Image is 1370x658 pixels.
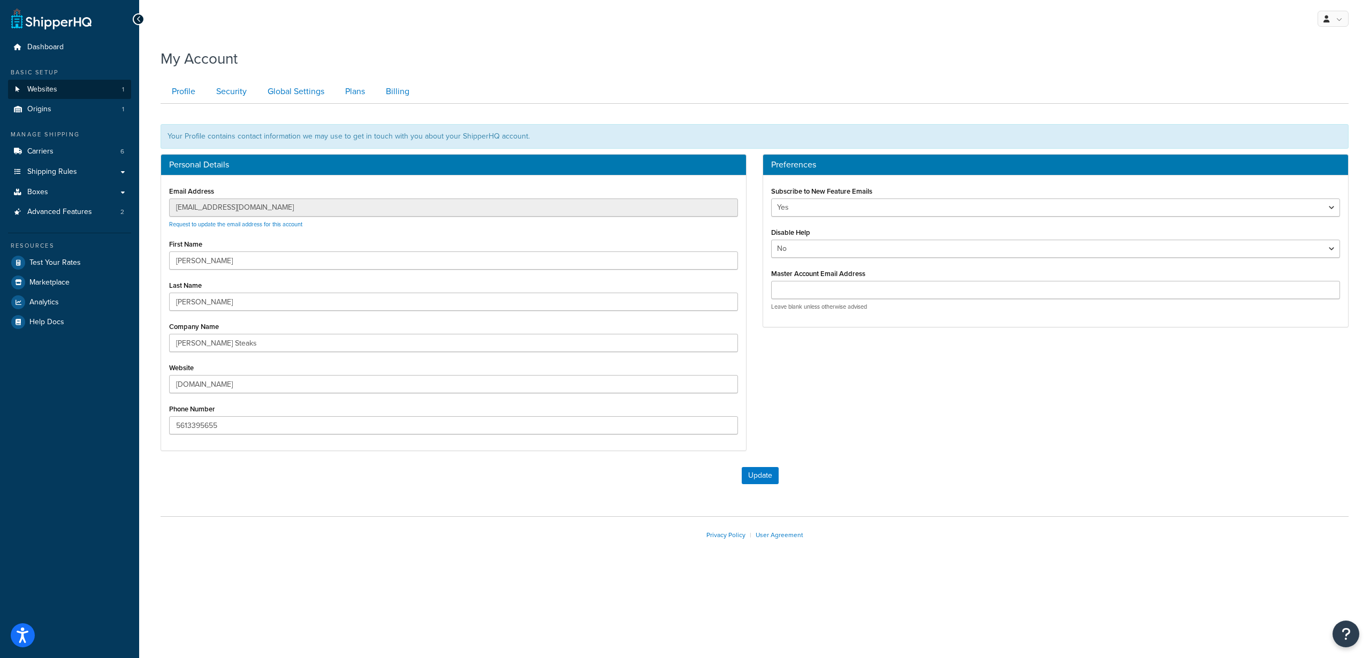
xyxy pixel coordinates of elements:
span: Marketplace [29,278,70,287]
span: Help Docs [29,318,64,327]
span: Shipping Rules [27,167,77,177]
li: Websites [8,80,131,100]
div: Resources [8,241,131,250]
a: Marketplace [8,273,131,292]
li: Carriers [8,142,131,162]
a: Analytics [8,293,131,312]
a: Shipping Rules [8,162,131,182]
label: Website [169,364,194,372]
a: Security [205,80,255,104]
span: Analytics [29,298,59,307]
span: Carriers [27,147,54,156]
button: Update [742,467,779,484]
label: Email Address [169,187,214,195]
a: Profile [161,80,204,104]
a: Global Settings [256,80,333,104]
a: Websites 1 [8,80,131,100]
a: Carriers 6 [8,142,131,162]
span: Websites [27,85,57,94]
span: 6 [120,147,124,156]
span: 1 [122,85,124,94]
span: | [750,530,751,540]
h1: My Account [161,48,238,69]
li: Origins [8,100,131,119]
span: 2 [120,208,124,217]
span: Test Your Rates [29,258,81,267]
button: Open Resource Center [1333,621,1359,647]
label: Master Account Email Address [771,270,865,278]
a: Privacy Policy [706,530,745,540]
h3: Preferences [771,160,1340,170]
a: Help Docs [8,312,131,332]
a: Dashboard [8,37,131,57]
a: Request to update the email address for this account [169,220,302,228]
label: Last Name [169,281,202,289]
div: Your Profile contains contact information we may use to get in touch with you about your ShipperH... [161,124,1349,149]
a: Origins 1 [8,100,131,119]
a: Test Your Rates [8,253,131,272]
a: Boxes [8,182,131,202]
span: Origins [27,105,51,114]
span: 1 [122,105,124,114]
label: First Name [169,240,202,248]
label: Company Name [169,323,219,331]
span: Advanced Features [27,208,92,217]
a: Plans [334,80,374,104]
label: Subscribe to New Feature Emails [771,187,872,195]
a: ShipperHQ Home [11,8,92,29]
a: User Agreement [756,530,803,540]
label: Disable Help [771,228,810,236]
span: Boxes [27,188,48,197]
a: Billing [375,80,418,104]
li: Advanced Features [8,202,131,222]
p: Leave blank unless otherwise advised [771,303,1340,311]
div: Manage Shipping [8,130,131,139]
h3: Personal Details [169,160,738,170]
div: Basic Setup [8,68,131,77]
a: Advanced Features 2 [8,202,131,222]
label: Phone Number [169,405,215,413]
span: Dashboard [27,43,64,52]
